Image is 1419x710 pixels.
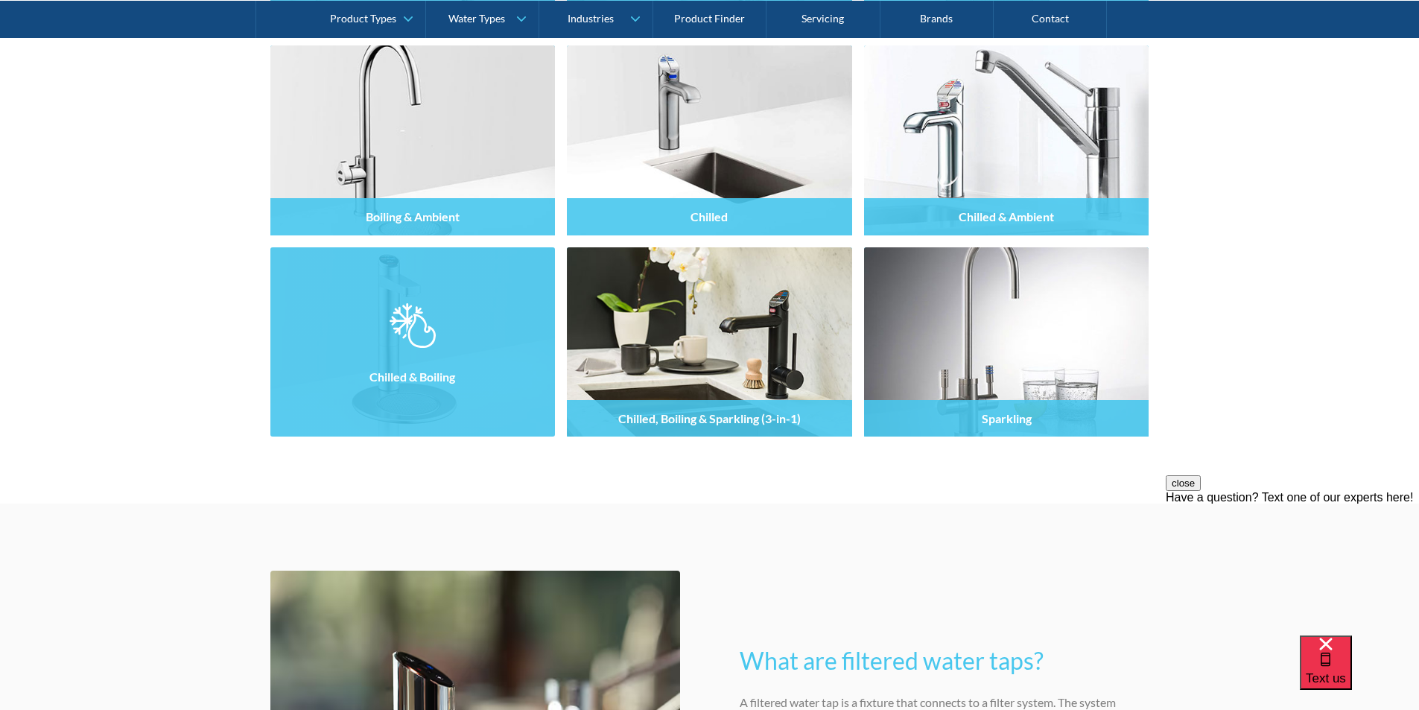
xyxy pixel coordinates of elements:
[366,209,460,224] h4: Boiling & Ambient
[448,12,505,25] div: Water Types
[369,370,455,384] h4: Chilled & Boiling
[691,209,728,224] h4: Chilled
[270,247,556,437] a: Chilled & Boiling
[567,247,852,437] img: Filtered Water Taps
[567,247,852,437] a: Chilled, Boiling & Sparkling (3-in-1)
[864,45,1149,235] a: Chilled & Ambient
[330,12,396,25] div: Product Types
[982,411,1032,425] h4: Sparkling
[270,247,556,437] img: Filtered Water Taps
[270,45,556,235] a: Boiling & Ambient
[864,247,1149,437] img: Filtered Water Taps
[740,643,1149,679] h2: What are filtered water taps?
[567,45,852,235] img: Filtered Water Taps
[618,411,801,425] h4: Chilled, Boiling & Sparkling (3-in-1)
[567,45,852,235] a: Chilled
[959,209,1054,224] h4: Chilled & Ambient
[1166,475,1419,654] iframe: podium webchat widget prompt
[864,45,1149,235] img: Filtered Water Taps
[568,12,614,25] div: Industries
[864,247,1149,437] a: Sparkling
[1300,635,1419,710] iframe: podium webchat widget bubble
[270,45,556,235] img: Filtered Water Taps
